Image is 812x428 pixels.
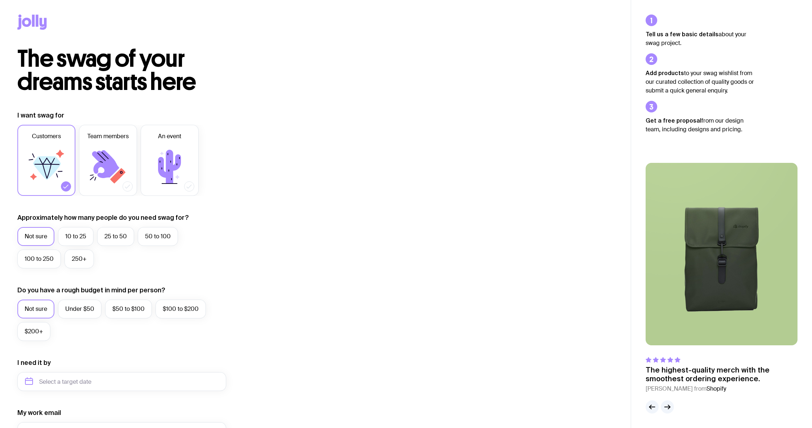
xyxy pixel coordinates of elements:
span: Team members [87,132,129,141]
span: An event [158,132,181,141]
label: $200+ [17,322,50,341]
span: Customers [32,132,61,141]
label: $50 to $100 [105,300,152,318]
span: Shopify [707,385,726,392]
label: Under $50 [58,300,101,318]
input: Select a target date [17,372,226,391]
label: I need it by [17,358,51,367]
strong: Get a free proposal [646,117,701,124]
label: Approximately how many people do you need swag for? [17,213,189,222]
label: I want swag for [17,111,64,120]
label: Not sure [17,227,54,246]
p: to your swag wishlist from our curated collection of quality goods or submit a quick general enqu... [646,69,754,95]
label: 250+ [65,250,94,268]
cite: [PERSON_NAME] from [646,384,797,393]
label: 25 to 50 [97,227,134,246]
label: 10 to 25 [58,227,94,246]
p: from our design team, including designs and pricing. [646,116,754,134]
label: Not sure [17,300,54,318]
label: 100 to 250 [17,250,61,268]
p: The highest-quality merch with the smoothest ordering experience. [646,366,797,383]
label: 50 to 100 [138,227,178,246]
strong: Add products [646,70,684,76]
span: The swag of your dreams starts here [17,44,196,96]
label: My work email [17,408,61,417]
label: Do you have a rough budget in mind per person? [17,286,165,295]
p: about your swag project. [646,30,754,48]
label: $100 to $200 [156,300,206,318]
strong: Tell us a few basic details [646,31,718,37]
